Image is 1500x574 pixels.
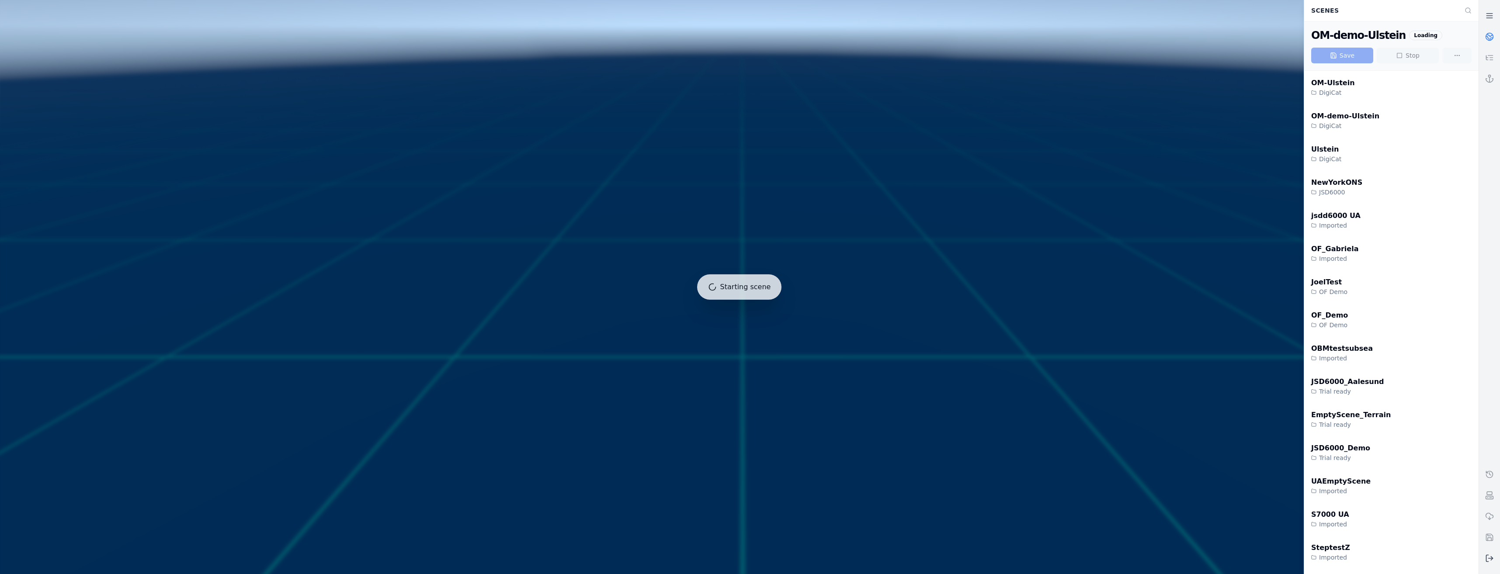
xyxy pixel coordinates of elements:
div: OM-demo-Ulstein [1311,111,1379,121]
div: Imported [1311,354,1373,363]
div: OF_Demo [1311,310,1348,321]
div: Imported [1311,520,1349,529]
div: SteptestZ [1311,543,1350,553]
div: OM-Ulstein [1311,78,1355,88]
div: Imported [1311,221,1361,230]
div: S7000 UA [1311,509,1349,520]
div: OF Demo [1311,321,1348,329]
div: OF Demo [1311,287,1347,296]
div: DigiCat [1311,155,1341,163]
div: OM-demo-Ulstein [1311,28,1406,42]
div: OBMtestsubsea [1311,343,1373,354]
div: Scenes [1306,2,1459,19]
div: jsdd6000 UA [1311,211,1361,221]
div: Trial ready [1311,453,1370,462]
div: JSD6000_Aalesund [1311,377,1384,387]
div: Trial ready [1311,387,1384,396]
div: JSD6000 [1311,188,1362,197]
div: Trial ready [1311,420,1391,429]
div: DigiCat [1311,88,1355,97]
div: EmptyScene_Terrain [1311,410,1391,420]
div: JSD6000_Demo [1311,443,1370,453]
div: JoelTest [1311,277,1347,287]
div: Imported [1311,487,1371,495]
div: UAEmptyScene [1311,476,1371,487]
div: OF_Gabriela [1311,244,1358,254]
div: Ulstein [1311,144,1341,155]
div: NewYorkONS [1311,177,1362,188]
div: Imported [1311,553,1350,562]
div: Imported [1311,254,1358,263]
div: DigiCat [1311,121,1379,130]
div: Loading [1409,31,1442,40]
